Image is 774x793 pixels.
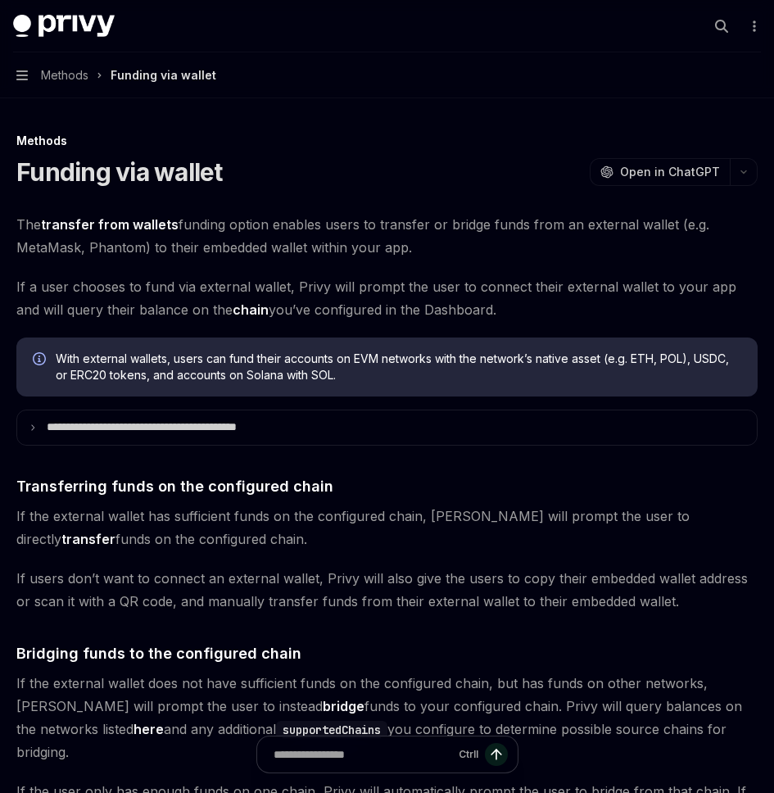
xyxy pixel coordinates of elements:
span: Bridging funds to the configured chain [16,642,301,664]
button: Open in ChatGPT [590,158,730,186]
strong: bridge [323,698,364,714]
strong: transfer from wallets [41,216,179,233]
span: If the external wallet does not have sufficient funds on the configured chain, but has funds on o... [16,672,758,764]
a: here [134,721,164,738]
a: supportedChains [276,721,387,737]
div: Methods [16,133,758,149]
button: More actions [745,15,761,38]
input: Ask a question... [274,736,452,773]
span: If users don’t want to connect an external wallet, Privy will also give the users to copy their e... [16,567,758,613]
span: Methods [41,66,88,85]
a: chain [233,301,269,319]
strong: transfer [61,531,115,547]
svg: Info [33,352,49,369]
button: Send message [485,743,508,766]
span: With external wallets, users can fund their accounts on EVM networks with the network’s native as... [56,351,741,383]
span: The funding option enables users to transfer or bridge funds from an external wallet (e.g. MetaMa... [16,213,758,259]
span: If a user chooses to fund via external wallet, Privy will prompt the user to connect their extern... [16,275,758,321]
img: dark logo [13,15,115,38]
button: Open search [708,13,735,39]
code: supportedChains [276,721,387,739]
div: Funding via wallet [111,66,216,85]
h1: Funding via wallet [16,157,223,187]
span: If the external wallet has sufficient funds on the configured chain, [PERSON_NAME] will prompt th... [16,505,758,551]
span: Open in ChatGPT [620,164,720,180]
span: Transferring funds on the configured chain [16,475,333,497]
